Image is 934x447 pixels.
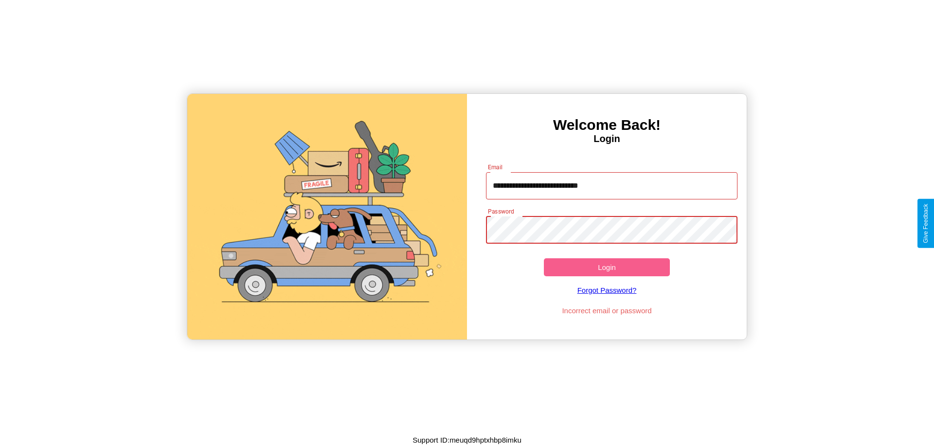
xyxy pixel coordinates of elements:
[467,117,747,133] h3: Welcome Back!
[488,207,514,215] label: Password
[481,304,733,317] p: Incorrect email or password
[481,276,733,304] a: Forgot Password?
[922,204,929,243] div: Give Feedback
[413,433,521,447] p: Support ID: meuqd9hptxhbp8imku
[187,94,467,340] img: gif
[488,163,503,171] label: Email
[467,133,747,144] h4: Login
[544,258,670,276] button: Login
